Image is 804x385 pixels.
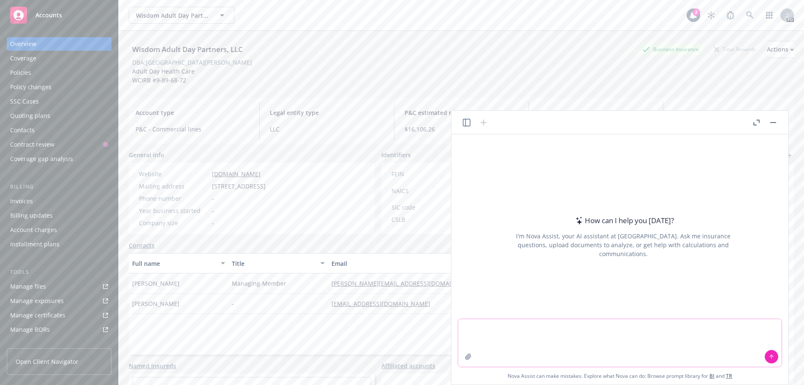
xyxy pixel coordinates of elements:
[391,203,461,212] div: SIC code
[10,209,53,222] div: Billing updates
[7,3,111,27] a: Accounts
[212,194,214,203] span: -
[132,58,252,67] div: DBA: [GEOGRAPHIC_DATA][PERSON_NAME]
[35,12,62,19] span: Accounts
[7,294,111,308] a: Manage exposures
[212,170,261,178] a: [DOMAIN_NAME]
[10,294,64,308] div: Manage exposures
[129,150,164,159] span: General info
[331,279,484,287] a: [PERSON_NAME][EMAIL_ADDRESS][DOMAIN_NAME]
[10,152,73,166] div: Coverage gap analysis
[136,11,209,20] span: Wisdom Adult Day Partners, LLC
[129,361,176,370] a: Named insureds
[7,209,111,222] a: Billing updates
[270,108,383,117] span: Legal entity type
[139,169,209,178] div: Website
[7,66,111,79] a: Policies
[132,299,179,308] span: [PERSON_NAME]
[7,183,111,191] div: Billing
[132,67,195,84] span: Adult Day Health Care WCIRB #9-89-68-72
[136,108,249,117] span: Account type
[129,44,246,55] div: Wisdom Adult Day Partners, LLC
[7,309,111,322] a: Manage certificates
[391,186,461,195] div: NAICS
[703,7,720,24] a: Stop snowing
[139,182,209,191] div: Mailing address
[710,44,760,55] div: Total Rewards
[761,7,778,24] a: Switch app
[573,215,674,226] div: How can I help you [DATE]?
[212,206,214,215] span: -
[7,280,111,293] a: Manage files
[7,52,111,65] a: Coverage
[391,215,461,224] div: CSLB
[767,41,794,57] div: Actions
[132,279,179,288] span: [PERSON_NAME]
[405,125,518,134] span: $16,106.26
[212,182,266,191] span: [STREET_ADDRESS]
[328,253,494,273] button: Email
[228,253,328,273] button: Title
[10,280,46,293] div: Manage files
[767,41,794,58] button: Actions
[10,238,60,251] div: Installment plans
[10,323,50,336] div: Manage BORs
[7,194,111,208] a: Invoices
[139,194,209,203] div: Phone number
[232,299,234,308] span: -
[10,95,39,108] div: SSC Cases
[10,337,74,351] div: Summary of insurance
[331,300,437,308] a: [EMAIL_ADDRESS][DOMAIN_NAME]
[405,108,518,117] span: P&C estimated revenue
[722,7,739,24] a: Report a Bug
[638,44,703,55] div: Business Insurance
[139,206,209,215] div: Year business started
[539,108,652,117] span: P&C follow up date
[7,337,111,351] a: Summary of insurance
[10,52,36,65] div: Coverage
[10,138,54,151] div: Contract review
[132,259,216,268] div: Full name
[693,8,700,16] div: 2
[232,259,315,268] div: Title
[7,268,111,276] div: Tools
[212,218,214,227] span: -
[7,138,111,151] a: Contract review
[7,80,111,94] a: Policy changes
[16,357,79,366] span: Open Client Navigator
[232,279,286,288] span: Managing-Member
[10,109,50,123] div: Quoting plans
[7,223,111,237] a: Account charges
[129,241,155,250] a: Contacts
[7,238,111,251] a: Installment plans
[129,7,234,24] button: Wisdom Adult Day Partners, LLC
[136,125,249,134] span: P&C - Commercial lines
[508,367,732,385] span: Nova Assist can make mistakes. Explore what Nova can do: Browse prompt library for and
[7,109,111,123] a: Quoting plans
[784,150,794,161] a: add
[381,361,435,370] a: Affiliated accounts
[10,123,35,137] div: Contacts
[709,372,714,380] a: BI
[10,194,33,208] div: Invoices
[270,125,383,134] span: LLC
[674,108,787,117] span: Servicing team
[742,7,758,24] a: Search
[391,169,461,178] div: FEIN
[10,80,52,94] div: Policy changes
[139,218,209,227] div: Company size
[331,259,481,268] div: Email
[10,223,57,237] div: Account charges
[7,323,111,336] a: Manage BORs
[381,150,411,159] span: Identifiers
[7,123,111,137] a: Contacts
[458,319,782,367] textarea: ​ ​
[7,37,111,51] a: Overview
[10,309,65,322] div: Manage certificates
[505,232,742,258] div: I'm Nova Assist, your AI assistant at [GEOGRAPHIC_DATA]. Ask me insurance questions, upload docum...
[726,372,732,380] a: TR
[129,253,228,273] button: Full name
[7,95,111,108] a: SSC Cases
[10,37,36,51] div: Overview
